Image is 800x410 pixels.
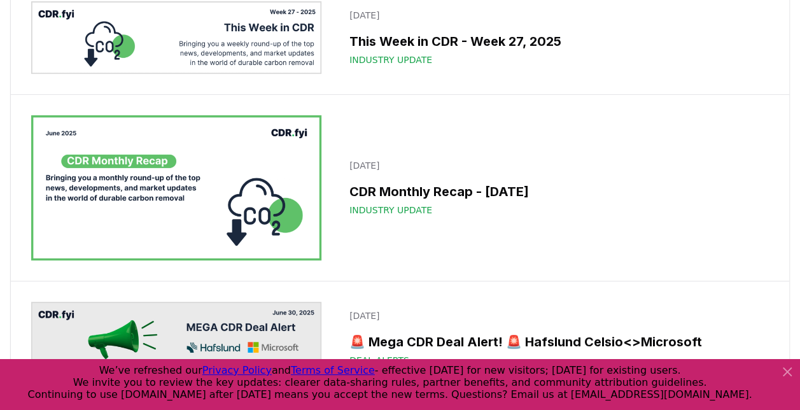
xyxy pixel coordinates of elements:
span: Deal Alerts [349,354,409,367]
h3: CDR Monthly Recap - [DATE] [349,182,761,201]
img: 🚨 Mega CDR Deal Alert! 🚨 Hafslund Celsio<>Microsoft blog post image [31,302,321,374]
img: CDR Monthly Recap - June 2025 blog post image [31,115,321,260]
span: Industry Update [349,204,432,216]
a: [DATE]This Week in CDR - Week 27, 2025Industry Update [342,1,769,74]
a: [DATE]🚨 Mega CDR Deal Alert! 🚨 Hafslund Celsio<>MicrosoftDeal Alerts [342,302,769,374]
p: [DATE] [349,159,761,172]
h3: 🚨 Mega CDR Deal Alert! 🚨 Hafslund Celsio<>Microsoft [349,332,761,351]
p: [DATE] [349,9,761,22]
h3: This Week in CDR - Week 27, 2025 [349,32,761,51]
span: Industry Update [349,53,432,66]
p: [DATE] [349,309,761,322]
img: This Week in CDR - Week 27, 2025 blog post image [31,1,321,74]
a: [DATE]CDR Monthly Recap - [DATE]Industry Update [342,152,769,224]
